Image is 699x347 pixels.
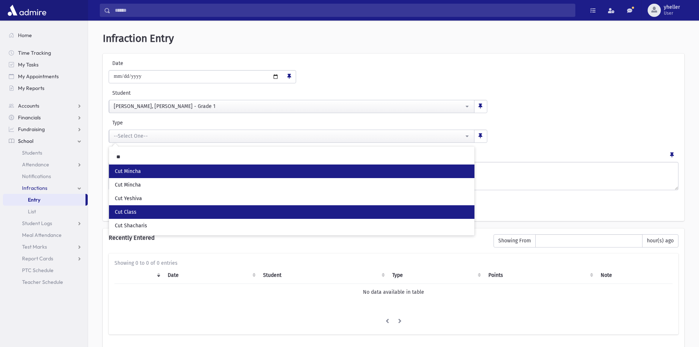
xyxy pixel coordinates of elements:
[18,50,51,56] span: Time Tracking
[3,135,88,147] a: School
[388,267,484,284] th: Type: activate to sort column ascending
[3,241,88,253] a: Test Marks
[494,234,536,247] span: Showing From
[22,255,53,262] span: Report Cards
[114,283,673,300] td: No data available in table
[114,132,464,140] div: --Select One--
[109,234,486,241] h6: Recently Entered
[18,102,39,109] span: Accounts
[3,229,88,241] a: Meal Attendance
[18,61,39,68] span: My Tasks
[3,264,88,276] a: PTC Schedule
[109,89,361,97] label: Student
[28,196,40,203] span: Entry
[3,170,88,182] a: Notifications
[3,276,88,288] a: Teacher Schedule
[664,10,680,16] span: User
[3,206,88,217] a: List
[22,232,62,238] span: Meal Attendance
[109,100,474,113] button: Hertz, Avrohom Nisson - Grade 1
[3,194,85,206] a: Entry
[3,29,88,41] a: Home
[28,208,36,215] span: List
[259,267,388,284] th: Student: activate to sort column ascending
[115,168,141,175] span: Cut Mincha
[3,253,88,264] a: Report Cards
[3,123,88,135] a: Fundraising
[22,173,51,180] span: Notifications
[163,267,259,284] th: Date: activate to sort column ascending
[115,195,142,202] span: Cut Yeshiva
[109,149,120,159] label: Note
[109,130,474,143] button: --Select One--
[109,119,298,127] label: Type
[115,222,147,229] span: Cut Shacharis
[3,71,88,82] a: My Appointments
[3,159,88,170] a: Attendance
[3,59,88,71] a: My Tasks
[18,32,32,39] span: Home
[18,85,44,91] span: My Reports
[18,114,41,121] span: Financials
[115,181,141,189] span: Cut Mincha
[3,82,88,94] a: My Reports
[22,149,42,156] span: Students
[3,147,88,159] a: Students
[22,185,47,191] span: Infractions
[3,182,88,194] a: Infractions
[22,267,54,274] span: PTC Schedule
[596,267,673,284] th: Note
[664,4,680,10] span: yheller
[115,209,136,216] span: Cut Class
[110,4,575,17] input: Search
[484,267,597,284] th: Points: activate to sort column ascending
[114,102,464,110] div: [PERSON_NAME], [PERSON_NAME] - Grade 1
[3,47,88,59] a: Time Tracking
[18,138,33,144] span: School
[18,126,45,133] span: Fundraising
[3,100,88,112] a: Accounts
[22,279,63,285] span: Teacher Schedule
[109,59,171,67] label: Date
[22,220,52,227] span: Student Logs
[3,217,88,229] a: Student Logs
[114,259,673,267] div: Showing 0 to 0 of 0 entries
[22,161,49,168] span: Attendance
[642,234,678,247] span: hour(s) ago
[6,3,48,18] img: AdmirePro
[103,32,174,44] span: Infraction Entry
[112,151,472,163] input: Search
[22,243,47,250] span: Test Marks
[3,112,88,123] a: Financials
[18,73,59,80] span: My Appointments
